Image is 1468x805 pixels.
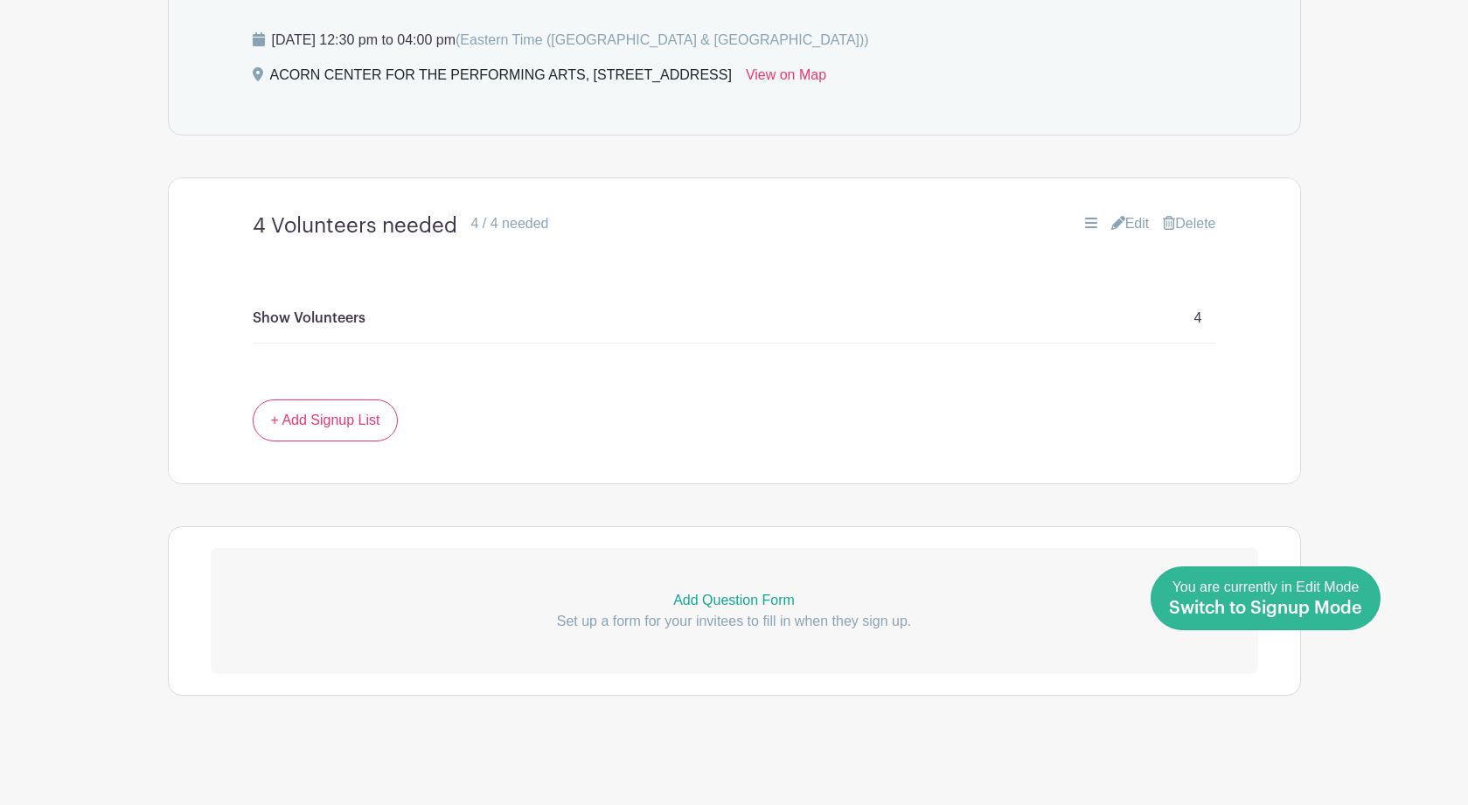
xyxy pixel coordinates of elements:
a: You are currently in Edit Mode Switch to Signup Mode [1151,566,1381,630]
a: Add Question Form Set up a form for your invitees to fill in when they sign up. [211,548,1258,674]
a: + Add Signup List [253,399,399,441]
span: You are currently in Edit Mode [1169,579,1362,616]
p: 4 [1194,308,1202,329]
a: Edit [1111,213,1150,234]
p: [DATE] 12:30 pm to 04:00 pm [253,30,1216,51]
a: Delete [1163,213,1215,234]
p: Set up a form for your invitees to fill in when they sign up. [211,611,1258,632]
p: Show Volunteers [253,308,365,329]
span: Switch to Signup Mode [1169,600,1362,617]
div: ACORN CENTER FOR THE PERFORMING ARTS, [STREET_ADDRESS] [270,65,732,93]
div: 4 / 4 needed [471,213,549,234]
span: (Eastern Time ([GEOGRAPHIC_DATA] & [GEOGRAPHIC_DATA])) [456,32,869,47]
h4: 4 Volunteers needed [253,213,457,239]
p: Add Question Form [211,590,1258,611]
a: View on Map [746,65,826,93]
